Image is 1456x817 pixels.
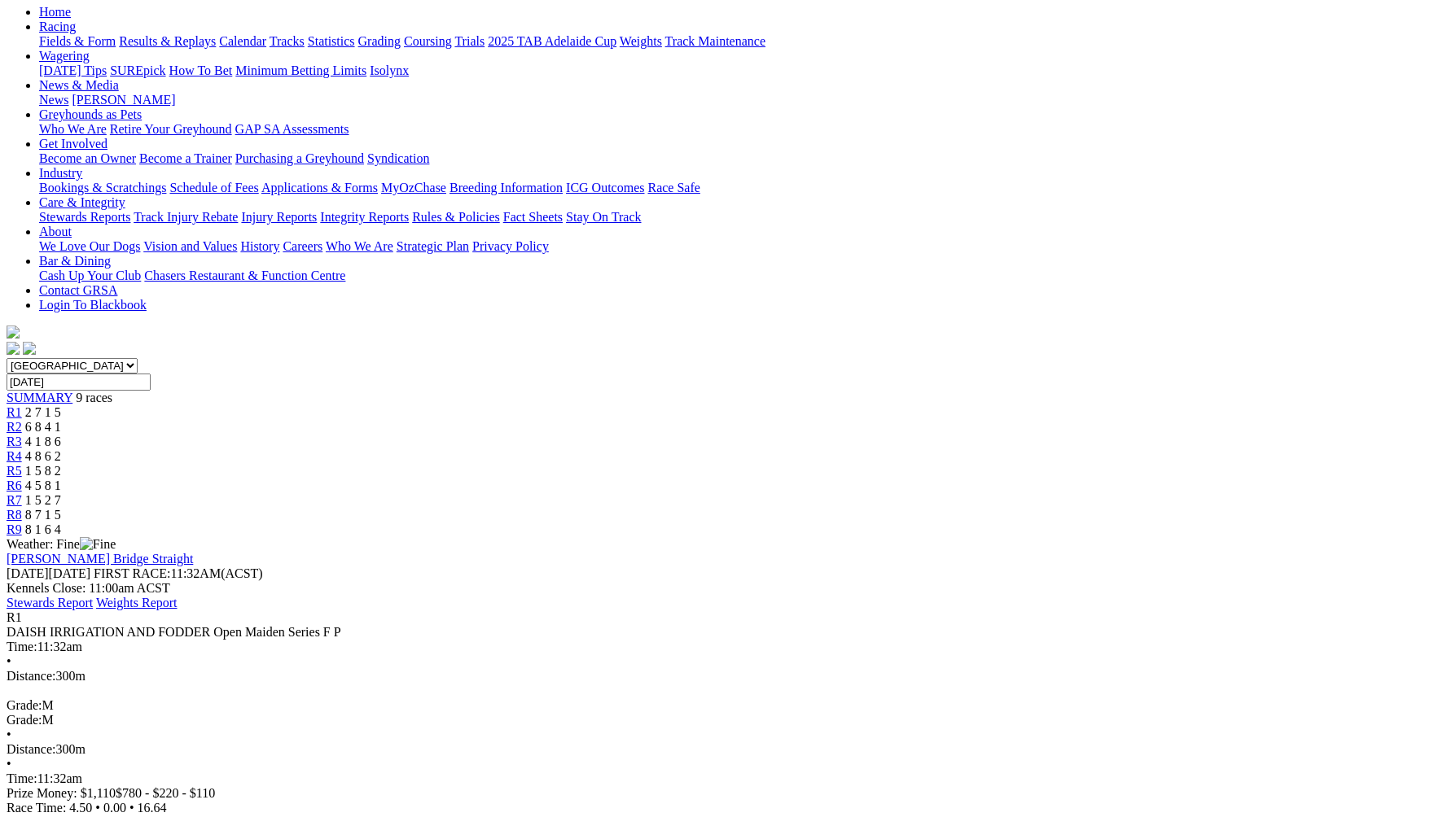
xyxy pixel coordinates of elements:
[23,342,36,355] img: twitter.svg
[39,269,141,282] a: Cash Up Your Club
[139,151,232,165] a: Become a Trainer
[39,239,1449,254] div: About
[7,742,55,756] span: Distance:
[7,640,1449,654] div: 11:32am
[94,566,263,580] span: 11:32AM(ACST)
[7,757,11,771] span: •
[308,34,355,48] a: Statistics
[39,137,107,151] a: Get Involved
[235,151,364,165] a: Purchasing a Greyhound
[7,405,22,419] a: R1
[25,522,61,536] span: 8 1 6 4
[7,342,20,355] img: facebook.svg
[7,669,1449,684] div: 300m
[488,34,616,48] a: 2025 TAB Adelaide Cup
[219,34,266,48] a: Calendar
[110,122,232,136] a: Retire Your Greyhound
[144,269,345,282] a: Chasers Restaurant & Function Centre
[39,151,136,165] a: Become an Owner
[119,34,216,48] a: Results & Replays
[7,581,1449,596] div: Kennels Close: 11:00am ACST
[169,181,258,194] a: Schedule of Fees
[39,34,116,48] a: Fields & Form
[39,63,1449,78] div: Wagering
[7,537,116,551] span: Weather: Fine
[39,181,1449,195] div: Industry
[241,210,317,224] a: Injury Reports
[96,596,178,609] a: Weights Report
[7,640,37,653] span: Time:
[39,151,1449,166] div: Get Involved
[240,239,279,253] a: History
[235,63,366,77] a: Minimum Betting Limits
[450,181,563,194] a: Breeding Information
[39,93,1449,107] div: News & Media
[116,786,215,800] span: $780 - $220 - $110
[39,239,140,253] a: We Love Our Dogs
[7,522,22,536] a: R9
[25,405,61,419] span: 2 7 1 5
[7,669,55,683] span: Distance:
[358,34,401,48] a: Grading
[39,122,107,136] a: Who We Are
[7,391,72,404] a: SUMMARY
[7,713,42,727] span: Grade:
[25,464,61,478] span: 1 5 8 2
[7,713,1449,727] div: M
[404,34,452,48] a: Coursing
[7,698,42,712] span: Grade:
[39,210,130,224] a: Stewards Reports
[7,449,22,463] span: R4
[7,742,1449,757] div: 300m
[103,801,126,815] span: 0.00
[7,596,93,609] a: Stewards Report
[620,34,662,48] a: Weights
[7,786,1449,801] div: Prize Money: $1,110
[7,610,22,624] span: R1
[7,420,22,434] a: R2
[39,269,1449,283] div: Bar & Dining
[134,210,238,224] a: Track Injury Rebate
[7,654,11,668] span: •
[7,625,1449,640] div: DAISH IRRIGATION AND FODDER Open Maiden Series F P
[647,181,699,194] a: Race Safe
[129,801,134,815] span: •
[381,181,446,194] a: MyOzChase
[454,34,485,48] a: Trials
[665,34,765,48] a: Track Maintenance
[25,449,61,463] span: 4 8 6 2
[7,478,22,492] a: R6
[143,239,237,253] a: Vision and Values
[7,435,22,448] a: R3
[39,63,107,77] a: [DATE] Tips
[270,34,305,48] a: Tracks
[7,566,90,580] span: [DATE]
[566,210,641,224] a: Stay On Track
[169,63,233,77] a: How To Bet
[7,508,22,522] a: R8
[283,239,322,253] a: Careers
[39,225,72,238] a: About
[25,493,61,507] span: 1 5 2 7
[95,801,100,815] span: •
[7,566,49,580] span: [DATE]
[69,801,92,815] span: 4.50
[7,727,11,741] span: •
[326,239,393,253] a: Who We Are
[39,34,1449,49] div: Racing
[7,801,66,815] span: Race Time:
[397,239,469,253] a: Strategic Plan
[80,537,116,552] img: Fine
[39,283,117,297] a: Contact GRSA
[472,239,549,253] a: Privacy Policy
[7,464,22,478] a: R5
[39,254,111,268] a: Bar & Dining
[7,374,151,391] input: Select date
[25,478,61,492] span: 4 5 8 1
[7,698,1449,713] div: M
[39,49,90,63] a: Wagering
[7,771,1449,786] div: 11:32am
